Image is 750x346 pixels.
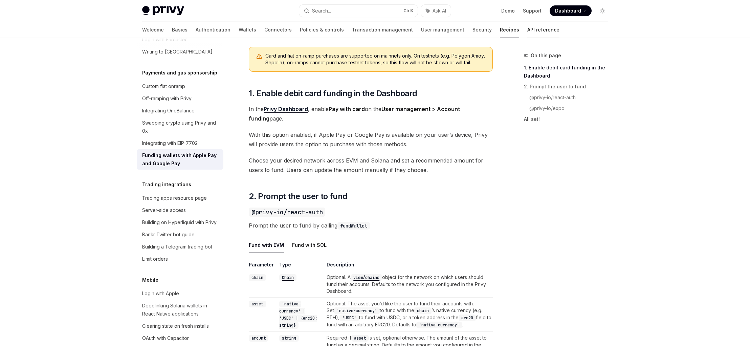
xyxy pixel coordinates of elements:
a: Connectors [264,22,292,38]
strong: Pay with card [329,106,365,112]
a: User management [421,22,464,38]
a: API reference [527,22,559,38]
div: OAuth with Capacitor [142,334,189,342]
div: Building on Hyperliquid with Privy [142,218,217,226]
a: Limit orders [137,253,223,265]
code: 'native-currency' [334,307,380,314]
div: Integrating with EIP-7702 [142,139,198,147]
a: Privy Dashboard [264,106,308,113]
a: Wallets [239,22,256,38]
div: Bankr Twitter bot guide [142,231,195,239]
div: Clearing state on fresh installs [142,322,209,330]
div: Building a Telegram trading bot [142,243,212,251]
a: Recipes [500,22,519,38]
div: Limit orders [142,255,168,263]
a: All set! [524,114,613,125]
a: @privy-io/expo [529,103,613,114]
div: Trading apps resource page [142,194,207,202]
a: Security [472,22,492,38]
div: Writing to [GEOGRAPHIC_DATA] [142,48,213,56]
h5: Payments and gas sponsorship [142,69,217,77]
a: Chain [279,274,296,280]
a: Support [523,7,542,14]
div: Off-ramping with Privy [142,94,192,103]
a: Clearing state on fresh installs [137,320,223,332]
span: Dashboard [555,7,581,14]
h5: Mobile [142,276,158,284]
div: Deeplinking Solana wallets in React Native applications [142,302,219,318]
code: asset [351,335,369,342]
span: Prompt the user to fund by calling [249,221,493,230]
a: Demo [501,7,515,14]
code: Chain [279,274,296,281]
span: Choose your desired network across EVM and Solana and set a recommended amount for users to fund.... [249,156,493,175]
a: Custom fiat onramp [137,80,223,92]
span: With this option enabled, if Apple Pay or Google Pay is available on your user’s device, Privy wi... [249,130,493,149]
a: @privy-io/react-auth [529,92,613,103]
a: viem/chains [351,274,382,280]
div: Search... [312,7,331,15]
a: Policies & controls [300,22,344,38]
a: Writing to [GEOGRAPHIC_DATA] [137,46,223,58]
div: Funding wallets with Apple Pay and Google Pay [142,151,219,168]
code: 'native-currency' [416,322,462,328]
span: In the , enable on the page. [249,104,493,123]
a: Server-side access [137,204,223,216]
a: 1. Enable debit card funding in the Dashboard [524,62,613,81]
a: Deeplinking Solana wallets in React Native applications [137,300,223,320]
a: OAuth with Capacitor [137,332,223,344]
button: Toggle dark mode [597,5,608,16]
a: Off-ramping with Privy [137,92,223,105]
span: Ctrl K [403,8,414,14]
button: Ask AI [421,5,451,17]
a: 2. Prompt the user to fund [524,81,613,92]
a: Funding wallets with Apple Pay and Google Pay [137,149,223,170]
td: Optional. The asset you’d like the user to fund their accounts with. Set to fund with the ’s nati... [324,298,493,332]
div: Custom fiat onramp [142,82,185,90]
button: Fund with SOL [292,237,327,253]
div: Integrating OneBalance [142,107,195,115]
a: Integrating with EIP-7702 [137,137,223,149]
a: Welcome [142,22,164,38]
code: chain [414,307,432,314]
a: Dashboard [550,5,592,16]
code: erc20 [459,315,476,321]
th: Parameter [249,261,277,271]
th: Type [277,261,324,271]
code: string [279,335,299,342]
td: Optional. A object for the network on which users should fund their accounts. Defaults to the net... [324,271,493,298]
a: Login with Apple [137,287,223,300]
div: Login with Apple [142,289,179,298]
code: fundWallet [337,222,370,230]
span: Ask AI [433,7,446,14]
button: Fund with EVM [249,237,284,253]
svg: Warning [256,53,263,60]
a: Trading apps resource page [137,192,223,204]
a: Basics [172,22,187,38]
span: 1. Enable debit card funding in the Dashboard [249,88,417,99]
code: chain [249,274,266,281]
code: asset [249,301,266,307]
a: Authentication [196,22,230,38]
span: On this page [531,51,561,60]
code: viem/chains [351,274,382,281]
a: Bankr Twitter bot guide [137,229,223,241]
a: Integrating OneBalance [137,105,223,117]
th: Description [324,261,493,271]
code: 'USDC' [339,315,359,321]
a: Transaction management [352,22,413,38]
button: Search...CtrlK [299,5,418,17]
code: amount [249,335,268,342]
code: 'native-currency' | 'USDC' | {erc20: string} [279,301,317,329]
div: Card and fiat on-ramp purchases are supported on mainnets only. On testnets (e.g. Polygon Amoy, S... [265,52,486,66]
div: Swapping crypto using Privy and 0x [142,119,219,135]
code: @privy-io/react-auth [249,208,325,217]
a: Building on Hyperliquid with Privy [137,216,223,229]
div: Server-side access [142,206,186,214]
h5: Trading integrations [142,180,191,189]
span: 2. Prompt the user to fund [249,191,347,202]
a: Building a Telegram trading bot [137,241,223,253]
img: light logo [142,6,184,16]
a: Swapping crypto using Privy and 0x [137,117,223,137]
